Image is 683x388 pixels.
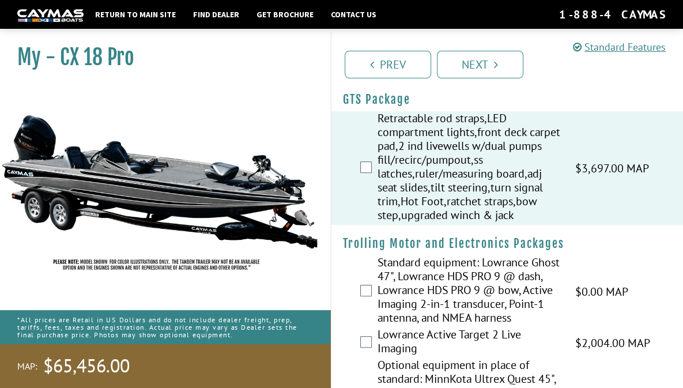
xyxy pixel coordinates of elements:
a: Get Brochure [251,7,319,22]
a: Find Dealer [187,7,245,22]
span: $65,456.00 [43,354,130,378]
span: $3,697.00 MAP [575,160,649,177]
h1: My - CX 18 Pro [17,44,301,70]
a: Contact Us [325,7,382,22]
p: *All prices are Retail in US Dollars and do not include dealer freight, prep, tariffs, fees, taxe... [17,310,313,345]
label: Retractable rod straps,LED compartment lights,front deck carpet pad,2 ind livewells w/dual pumps ... [378,111,561,225]
a: Return to main site [89,7,182,22]
a: Next [437,51,523,78]
div: 1-888-4CAYMAS [559,7,666,22]
img: white-logo-c9c8dbefe5ff5ceceb0f0178aa75bf4bb51f6bca0971e226c86eb53dfe498488.png [17,9,84,21]
span: $2,004.00 MAP [575,334,650,352]
label: Standard equipment: Lowrance Ghost 47", Lowrance HDS PRO 9 @ dash, Lowrance HDS PRO 9 @ bow, Acti... [378,255,561,327]
span: $0.00 MAP [575,283,628,300]
h4: GTS Package [343,92,672,107]
span: MAP: [17,360,37,372]
a: Standard Features [573,40,666,54]
a: Prev [345,51,431,78]
label: Lowrance Active Target 2 Live Imaging [378,327,561,358]
h4: Trolling Motor and Electronics Packages [343,236,672,251]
